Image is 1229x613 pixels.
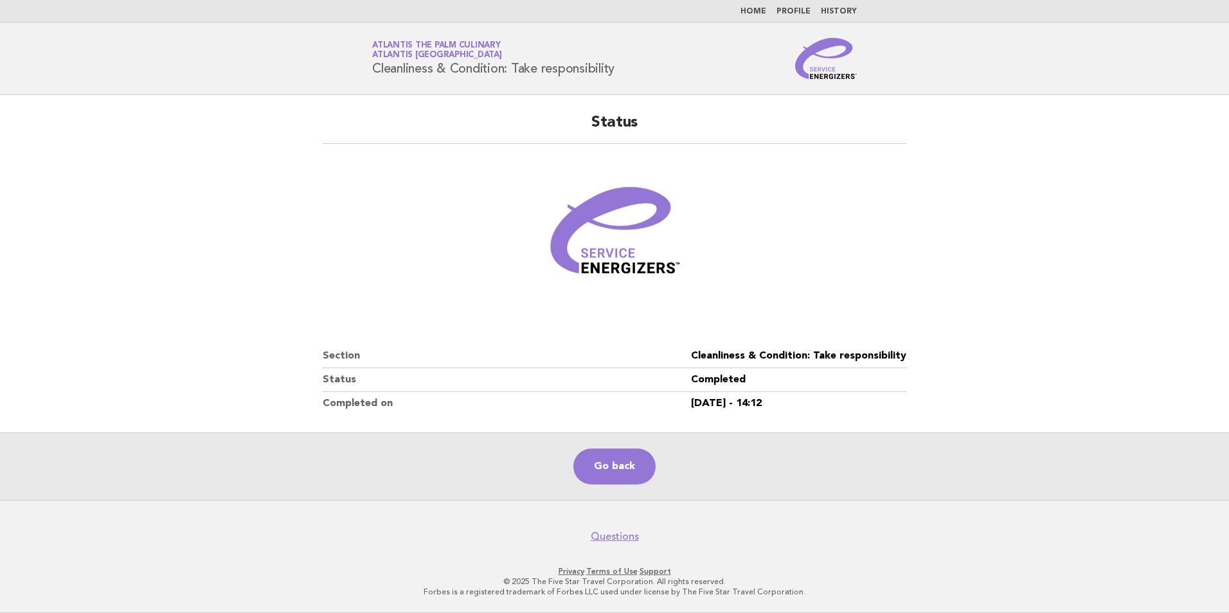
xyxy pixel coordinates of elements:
[221,566,1008,576] p: · ·
[221,576,1008,587] p: © 2025 The Five Star Travel Corporation. All rights reserved.
[740,8,766,15] a: Home
[221,587,1008,597] p: Forbes is a registered trademark of Forbes LLC used under license by The Five Star Travel Corpora...
[691,368,906,392] dd: Completed
[372,41,502,59] a: Atlantis The Palm CulinaryAtlantis [GEOGRAPHIC_DATA]
[323,368,691,392] dt: Status
[640,567,671,576] a: Support
[795,38,857,79] img: Service Energizers
[372,51,502,60] span: Atlantis [GEOGRAPHIC_DATA]
[323,392,691,415] dt: Completed on
[559,567,584,576] a: Privacy
[573,449,656,484] a: Go back
[821,8,857,15] a: History
[691,392,906,415] dd: [DATE] - 14:12
[372,42,614,75] h1: Cleanliness & Condition: Take responsibility
[323,112,906,144] h2: Status
[537,159,692,314] img: Verified
[591,530,639,543] a: Questions
[323,344,691,368] dt: Section
[776,8,811,15] a: Profile
[586,567,638,576] a: Terms of Use
[691,344,906,368] dd: Cleanliness & Condition: Take responsibility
